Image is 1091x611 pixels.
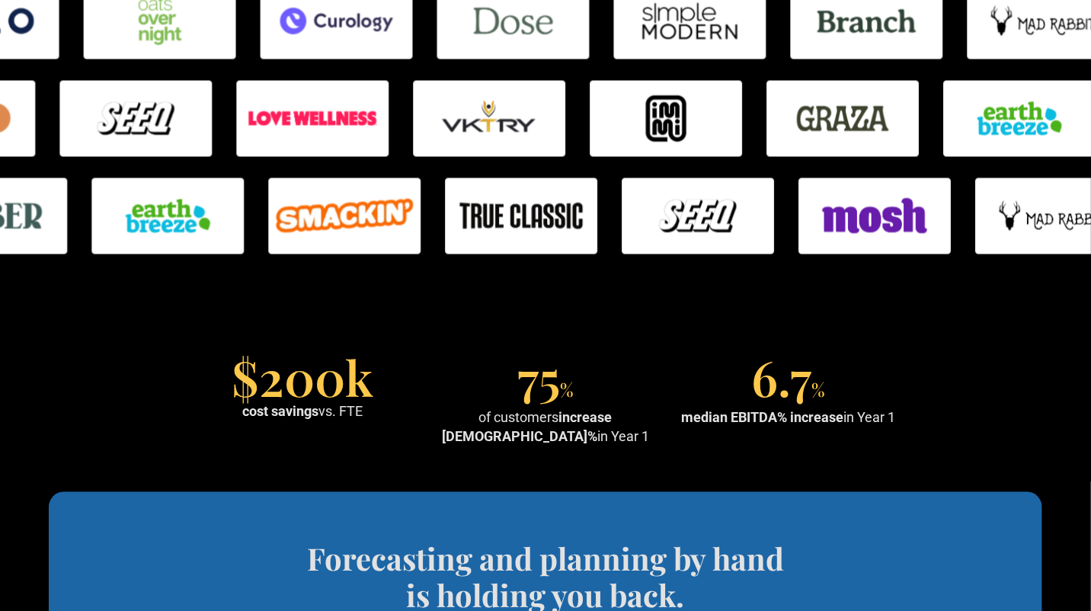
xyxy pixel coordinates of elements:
span: % [811,378,825,402]
div: in Year 1 [681,408,895,427]
strong: cost savings [242,404,318,420]
span: % [560,378,574,402]
strong: median EBITDA% increase [681,410,843,426]
div: $200k [232,360,373,396]
div: vs. FTE [242,402,363,421]
span: 75 [517,345,560,410]
span: 6.7 [751,345,811,410]
div: of customers in Year 1 [430,408,661,446]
